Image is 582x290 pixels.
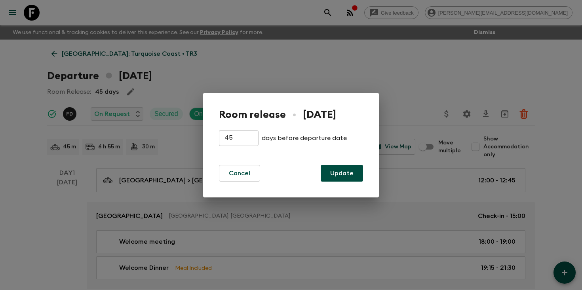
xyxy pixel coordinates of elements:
h1: Room release [219,109,286,121]
h1: • [292,109,297,121]
h1: [DATE] [303,109,336,121]
button: Cancel [219,165,260,182]
p: days before departure date [262,130,347,143]
input: e.g. 30 [219,130,259,146]
button: Update [321,165,363,182]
